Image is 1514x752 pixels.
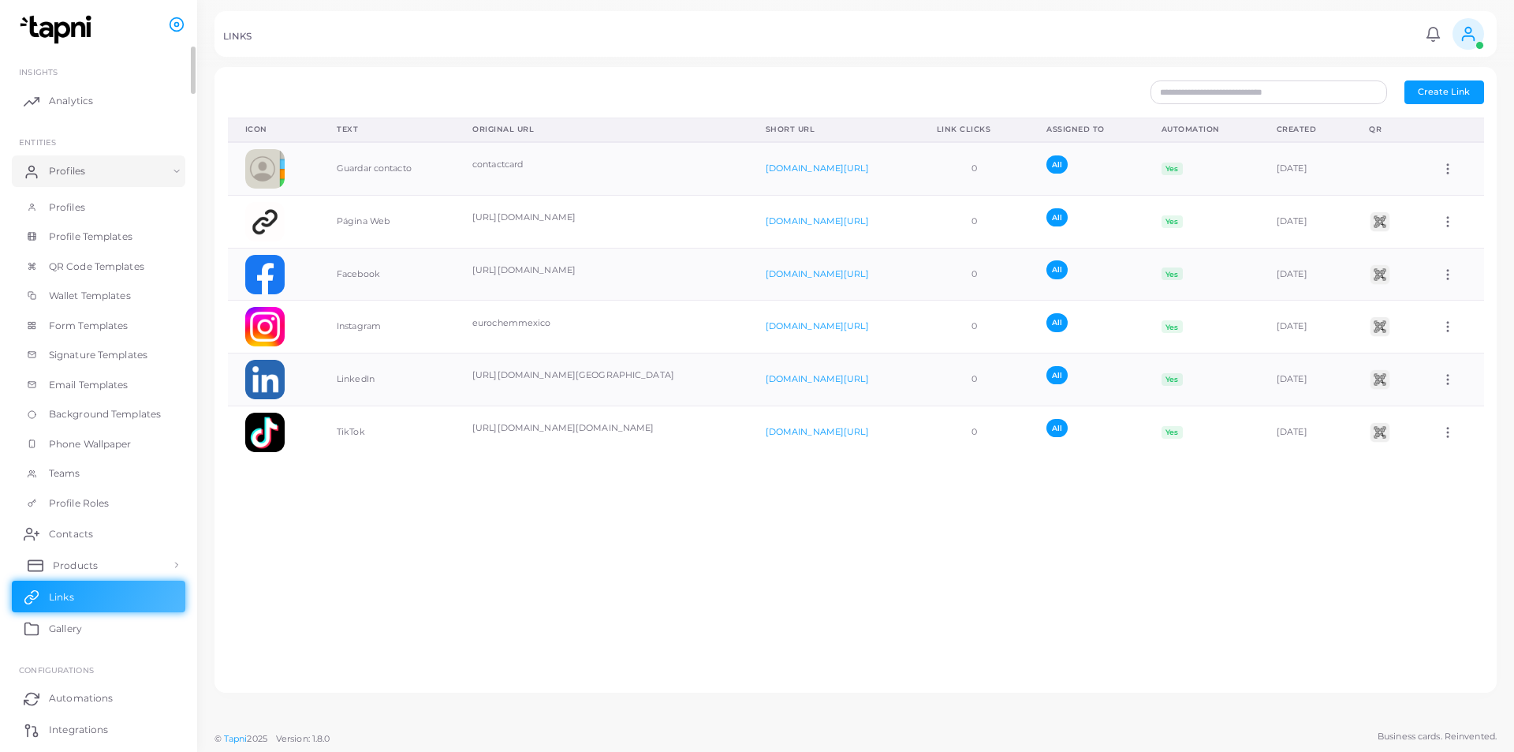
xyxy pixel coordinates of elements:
[766,163,869,174] a: [DOMAIN_NAME][URL]
[214,732,330,746] span: ©
[937,124,1012,135] div: Link Clicks
[12,714,185,746] a: Integrations
[223,31,252,42] h5: LINKS
[49,260,144,274] span: QR Code Templates
[1259,248,1352,301] td: [DATE]
[1162,124,1242,135] div: Automation
[12,549,185,581] a: Products
[12,399,185,429] a: Background Templates
[12,518,185,549] a: Contacts
[766,268,869,279] a: [DOMAIN_NAME][URL]
[1046,419,1068,437] span: All
[472,124,731,135] div: Original URL
[12,340,185,370] a: Signature Templates
[919,406,1029,458] td: 0
[49,590,74,604] span: Links
[766,215,869,226] a: [DOMAIN_NAME][URL]
[472,211,731,224] p: [URL][DOMAIN_NAME]
[12,193,185,223] a: Profiles
[472,421,731,435] p: [URL][DOMAIN_NAME][DOMAIN_NAME]
[49,164,85,178] span: Profiles
[472,316,731,330] p: eurochemmexico
[12,488,185,518] a: Profile Roles
[49,407,161,421] span: Background Templates
[12,581,185,612] a: Links
[1378,730,1497,743] span: Business cards. Reinvented.
[919,248,1029,301] td: 0
[1259,301,1352,354] td: [DATE]
[319,248,455,301] td: Facebook
[1423,118,1484,142] th: Action
[49,94,93,108] span: Analytics
[1046,313,1068,331] span: All
[1162,163,1183,175] span: Yes
[49,289,131,303] span: Wallet Templates
[919,142,1029,195] td: 0
[1046,208,1068,226] span: All
[472,158,731,171] p: contactcard
[12,311,185,341] a: Form Templates
[12,429,185,459] a: Phone Wallpaper
[12,612,185,644] a: Gallery
[919,354,1029,406] td: 0
[1368,421,1392,444] img: qr2.png
[1162,373,1183,386] span: Yes
[472,369,731,382] p: [URL][DOMAIN_NAME][GEOGRAPHIC_DATA]
[12,281,185,311] a: Wallet Templates
[19,137,56,147] span: ENTITIES
[1368,210,1392,234] img: qr2.png
[49,691,113,705] span: Automations
[1369,124,1405,135] div: QR
[319,406,455,458] td: TikTok
[919,301,1029,354] td: 0
[49,437,132,451] span: Phone Wallpaper
[245,307,285,346] img: instagram.png
[12,683,185,714] a: Automations
[49,348,147,362] span: Signature Templates
[12,252,185,282] a: QR Code Templates
[319,301,455,354] td: Instagram
[1046,124,1127,135] div: Assigned To
[1046,260,1068,279] span: All
[12,155,185,187] a: Profiles
[1162,215,1183,228] span: Yes
[12,222,185,252] a: Profile Templates
[766,320,869,331] a: [DOMAIN_NAME][URL]
[12,370,185,400] a: Email Templates
[245,360,285,399] img: linkedin.png
[1162,320,1183,333] span: Yes
[245,255,285,294] img: facebook.png
[1368,263,1392,286] img: qr2.png
[1046,155,1068,174] span: All
[245,202,285,241] img: customlink.png
[19,67,58,77] span: INSIGHTS
[49,200,85,215] span: Profiles
[319,354,455,406] td: LinkedIn
[1404,80,1484,104] button: Create Link
[49,496,109,511] span: Profile Roles
[766,124,902,135] div: Short URL
[276,733,330,744] span: Version: 1.8.0
[49,230,132,244] span: Profile Templates
[12,85,185,117] a: Analytics
[49,319,129,333] span: Form Templates
[49,527,93,541] span: Contacts
[224,733,248,744] a: Tapni
[1046,366,1068,384] span: All
[319,142,455,195] td: Guardar contacto
[1368,368,1392,391] img: qr2.png
[49,466,80,481] span: Teams
[49,378,129,392] span: Email Templates
[766,426,869,437] a: [DOMAIN_NAME][URL]
[247,732,267,746] span: 2025
[49,622,82,636] span: Gallery
[1259,195,1352,248] td: [DATE]
[1259,354,1352,406] td: [DATE]
[919,195,1029,248] td: 0
[1259,142,1352,195] td: [DATE]
[1277,124,1334,135] div: Created
[14,15,102,44] a: logo
[319,195,455,248] td: Página Web
[245,413,285,452] img: tiktok.png
[245,149,285,189] img: contactcard.png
